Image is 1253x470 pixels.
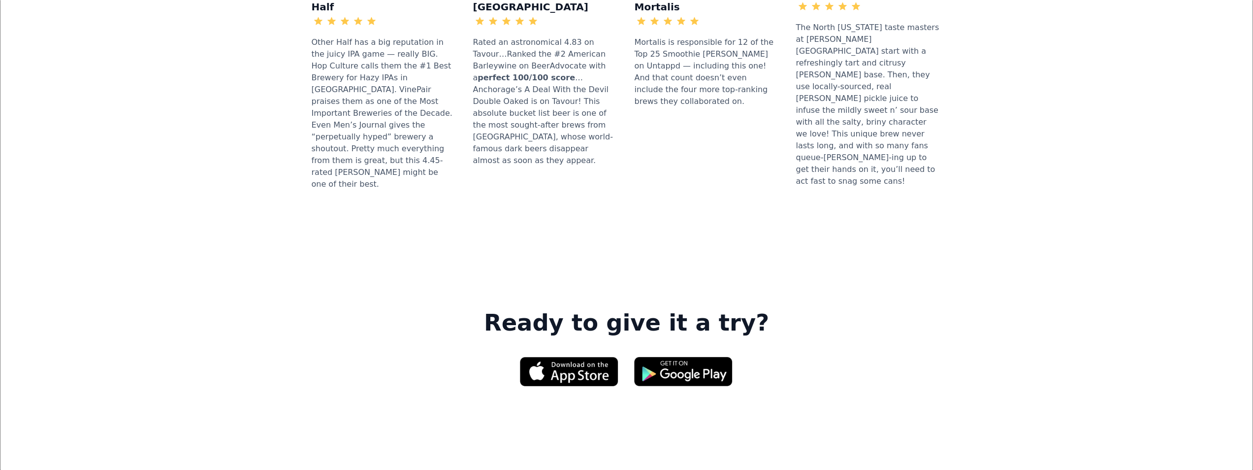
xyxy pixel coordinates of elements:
[540,15,557,27] div: 4.83
[473,32,619,171] div: Rated an astronomical 4.83 on Tavour…Ranked the #2 American Barleywine on BeerAdvocate with a …An...
[863,0,880,12] div: 3.46
[484,309,769,337] strong: Ready to give it a try?
[312,32,457,195] div: Other Half has a big reputation in the juicy IPA game — really BIG. Hop Culture calls them the #1...
[635,32,780,112] div: Mortalis is responsible for 12 of the Top 25 Smoothie [PERSON_NAME] on Untappd — including this o...
[701,15,719,27] div: 4.48
[796,17,942,192] div: The North [US_STATE] taste masters at [PERSON_NAME][GEOGRAPHIC_DATA] start with a refreshingly ta...
[478,73,575,82] strong: perfect 100/100 score
[378,15,396,27] div: 4.45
